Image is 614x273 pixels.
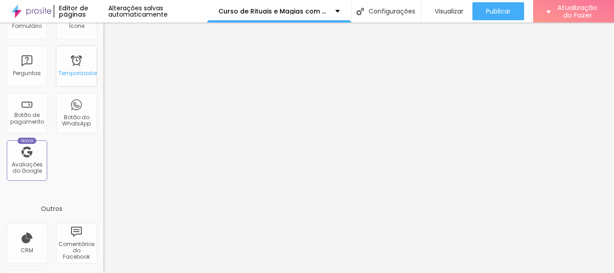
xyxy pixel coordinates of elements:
[12,161,43,175] font: Avaliações do Google
[10,111,44,125] font: Botão de pagamento
[218,7,445,16] font: Curso de Rituais e Magias com Ervas, [DEMOGRAPHIC_DATA] e Velas
[59,4,88,19] font: Editor de páginas
[356,8,364,15] img: Ícone
[21,246,33,254] font: CRM
[21,138,33,143] font: Novo
[58,69,97,77] font: Temporizador
[62,113,91,127] font: Botão do WhatsApp
[369,7,415,16] font: Configurações
[108,4,168,19] font: Alterações salvas automaticamente
[421,2,472,20] button: Visualizar
[41,204,62,213] font: Outros
[13,69,41,77] font: Perguntas
[69,22,85,30] font: Ícone
[472,2,524,20] button: Publicar
[58,240,95,261] font: Comentários do Facebook
[486,7,511,16] font: Publicar
[557,3,597,20] font: Atualização do Fazer
[12,22,42,30] font: Formulário
[435,7,463,16] font: Visualizar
